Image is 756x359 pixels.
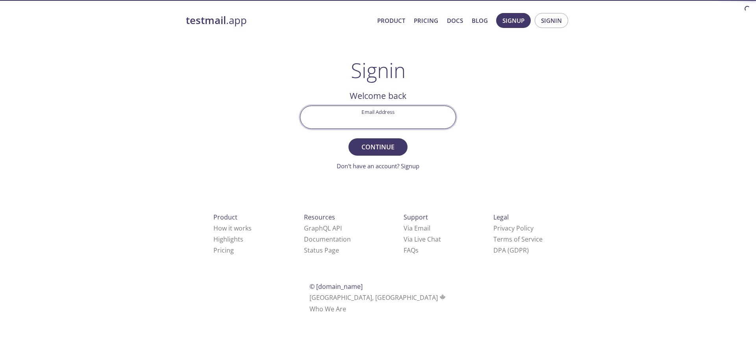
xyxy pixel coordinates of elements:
[304,246,339,255] a: Status Page
[414,15,438,26] a: Pricing
[541,15,562,26] span: Signin
[415,246,419,255] span: s
[304,224,342,233] a: GraphQL API
[447,15,463,26] a: Docs
[493,235,543,244] a: Terms of Service
[213,213,237,221] span: Product
[357,141,399,153] span: Continue
[404,213,428,221] span: Support
[348,138,408,156] button: Continue
[309,293,447,302] span: [GEOGRAPHIC_DATA], [GEOGRAPHIC_DATA]
[404,224,430,233] a: Via Email
[213,224,252,233] a: How it works
[502,15,524,26] span: Signup
[213,235,243,244] a: Highlights
[309,282,363,291] span: © [DOMAIN_NAME]
[337,162,419,170] a: Don't have an account? Signup
[493,213,509,221] span: Legal
[377,15,405,26] a: Product
[535,13,568,28] button: Signin
[304,235,351,244] a: Documentation
[493,224,534,233] a: Privacy Policy
[493,246,529,255] a: DPA (GDPR)
[351,58,406,82] h1: Signin
[472,15,488,26] a: Blog
[304,213,335,221] span: Resources
[186,14,371,27] a: testmail.app
[496,13,531,28] button: Signup
[309,305,346,313] a: Who We Are
[404,246,419,255] a: FAQ
[186,13,226,27] strong: testmail
[404,235,441,244] a: Via Live Chat
[213,246,234,255] a: Pricing
[300,89,456,102] h2: Welcome back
